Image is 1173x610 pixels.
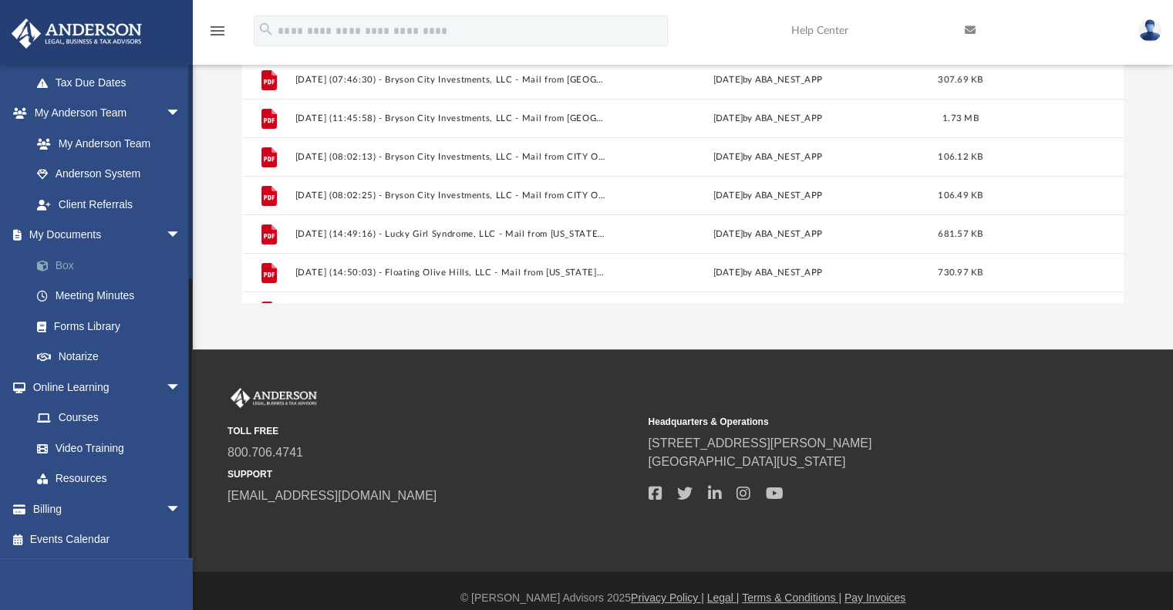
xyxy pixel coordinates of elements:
button: [DATE] (11:45:58) - Bryson City Investments, LLC - Mail from [GEOGRAPHIC_DATA] ASSESSOR.pdf [295,113,605,123]
i: menu [208,22,227,40]
a: Online Learningarrow_drop_down [11,372,197,403]
span: 106.12 KB [938,153,983,161]
button: [DATE] (14:49:16) - Lucky Girl Syndrome, LLC - Mail from [US_STATE] JOINT UNDERWRITING ASSOCIATIO... [295,229,605,239]
a: [GEOGRAPHIC_DATA][US_STATE] [648,455,845,468]
img: Anderson Advisors Platinum Portal [228,388,320,408]
a: My Anderson Teamarrow_drop_down [11,98,197,129]
a: Notarize [22,342,204,372]
a: My Anderson Team [22,128,189,159]
span: 1.73 MB [942,114,979,123]
img: User Pic [1138,19,1161,42]
div: © [PERSON_NAME] Advisors 2025 [193,590,1173,606]
a: Legal | [707,591,740,604]
a: Tax Due Dates [22,67,204,98]
a: Courses [22,403,197,433]
small: SUPPORT [228,467,637,481]
a: Terms & Conditions | [742,591,841,604]
a: Events Calendar [11,524,204,555]
a: Video Training [22,433,189,463]
small: TOLL FREE [228,424,637,438]
span: 730.97 KB [938,268,983,277]
button: [DATE] (08:02:25) - Bryson City Investments, LLC - Mail from CITY OF [PERSON_NAME] UTILITIES.pdf [295,190,605,201]
span: 307.69 KB [938,76,983,84]
div: [DATE] by ABA_NEST_APP [612,150,923,164]
button: [DATE] (14:50:03) - Floating Olive Hills, LLC - Mail from [US_STATE] JOINT UNDERWRITING ASSOCIATI... [295,268,605,278]
span: arrow_drop_down [166,494,197,525]
i: search [258,21,275,38]
a: [EMAIL_ADDRESS][DOMAIN_NAME] [228,489,437,502]
button: [DATE] (07:46:30) - Bryson City Investments, LLC - Mail from [GEOGRAPHIC_DATA] ASSESSOR.pdf [295,75,605,85]
div: [DATE] by ABA_NEST_APP [612,189,923,203]
a: Forms Library [22,311,197,342]
span: arrow_drop_down [166,220,197,251]
span: arrow_drop_down [166,372,197,403]
a: menu [208,29,227,40]
a: Privacy Policy | [631,591,704,604]
small: Headquarters & Operations [648,415,1057,429]
div: [DATE] by ABA_NEST_APP [612,227,923,241]
a: Resources [22,463,197,494]
div: [DATE] by ABA_NEST_APP [612,73,923,87]
a: Meeting Minutes [22,281,204,312]
a: Pay Invoices [844,591,905,604]
a: 800.706.4741 [228,446,303,459]
div: [DATE] by ABA_NEST_APP [612,266,923,280]
span: arrow_drop_down [166,98,197,130]
button: [DATE] (08:02:13) - Bryson City Investments, LLC - Mail from CITY OF [PERSON_NAME] UTILITIES.pdf [295,152,605,162]
a: Client Referrals [22,189,197,220]
a: Anderson System [22,159,197,190]
a: My Documentsarrow_drop_down [11,220,204,251]
a: Billingarrow_drop_down [11,494,204,524]
a: [STREET_ADDRESS][PERSON_NAME] [648,436,871,450]
span: 681.57 KB [938,230,983,238]
a: Box [22,250,204,281]
div: [DATE] by ABA_NEST_APP [612,112,923,126]
span: 106.49 KB [938,191,983,200]
img: Anderson Advisors Platinum Portal [7,19,147,49]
